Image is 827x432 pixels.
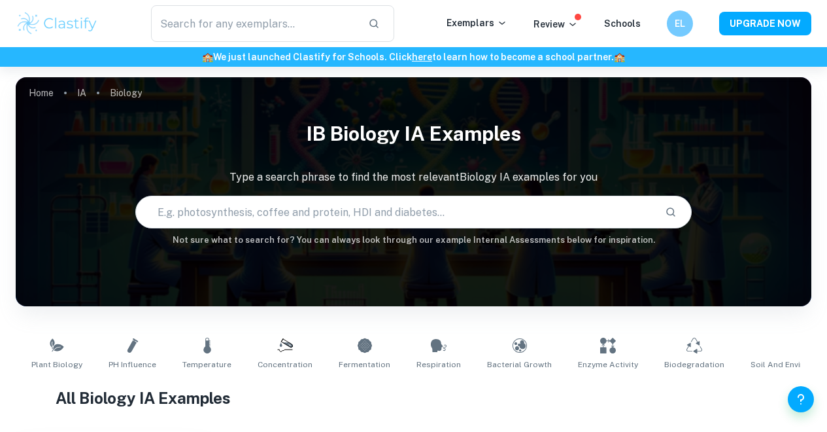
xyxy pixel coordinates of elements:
[110,86,142,100] p: Biology
[16,10,99,37] img: Clastify logo
[31,359,82,370] span: Plant Biology
[533,17,578,31] p: Review
[412,52,432,62] a: here
[136,194,655,230] input: E.g. photosynthesis, coffee and protein, HDI and diabetes...
[339,359,390,370] span: Fermentation
[182,359,231,370] span: Temperature
[664,359,724,370] span: Biodegradation
[447,16,507,30] p: Exemplars
[202,52,213,62] span: 🏫
[3,50,824,64] h6: We just launched Clastify for Schools. Click to learn how to become a school partner.
[487,359,552,370] span: Bacterial Growth
[29,84,54,102] a: Home
[16,234,811,247] h6: Not sure what to search for? You can always look through our example Internal Assessments below f...
[16,114,811,154] h1: IB Biology IA examples
[258,359,312,370] span: Concentration
[660,201,682,223] button: Search
[673,16,688,31] h6: EL
[416,359,461,370] span: Respiration
[77,84,86,102] a: IA
[578,359,638,370] span: Enzyme Activity
[56,386,771,410] h1: All Biology IA Examples
[109,359,156,370] span: pH Influence
[788,386,814,412] button: Help and Feedback
[667,10,693,37] button: EL
[151,5,358,42] input: Search for any exemplars...
[719,12,811,35] button: UPGRADE NOW
[604,18,641,29] a: Schools
[16,170,811,185] p: Type a search phrase to find the most relevant Biology IA examples for you
[614,52,625,62] span: 🏫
